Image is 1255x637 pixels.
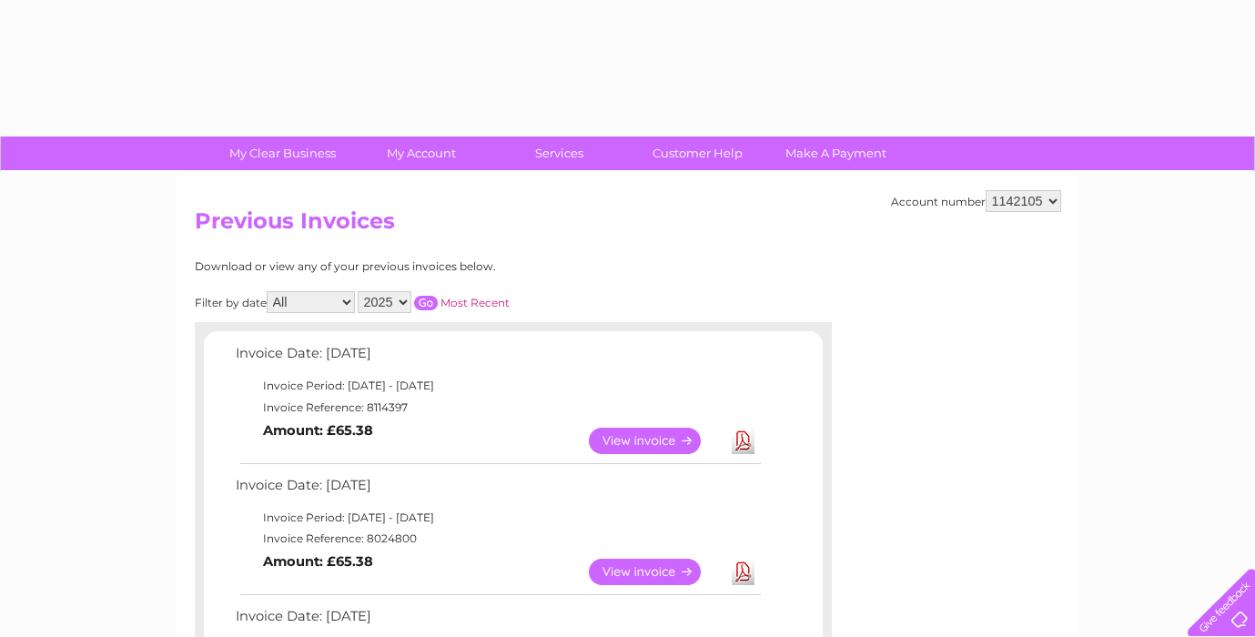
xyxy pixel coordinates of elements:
div: Download or view any of your previous invoices below. [195,260,673,273]
b: Amount: £65.38 [263,553,373,570]
a: Most Recent [440,296,510,309]
a: Customer Help [622,136,773,170]
b: Amount: £65.38 [263,422,373,439]
a: Services [484,136,634,170]
td: Invoice Period: [DATE] - [DATE] [231,375,764,397]
td: Invoice Reference: 8024800 [231,528,764,550]
a: View [589,428,723,454]
a: Download [732,559,754,585]
td: Invoice Period: [DATE] - [DATE] [231,507,764,529]
div: Filter by date [195,291,673,313]
h2: Previous Invoices [195,208,1061,243]
div: Account number [891,190,1061,212]
td: Invoice Date: [DATE] [231,473,764,507]
a: My Account [346,136,496,170]
a: Make A Payment [761,136,911,170]
td: Invoice Reference: 8114397 [231,397,764,419]
td: Invoice Date: [DATE] [231,341,764,375]
a: My Clear Business [207,136,358,170]
a: Download [732,428,754,454]
a: View [589,559,723,585]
